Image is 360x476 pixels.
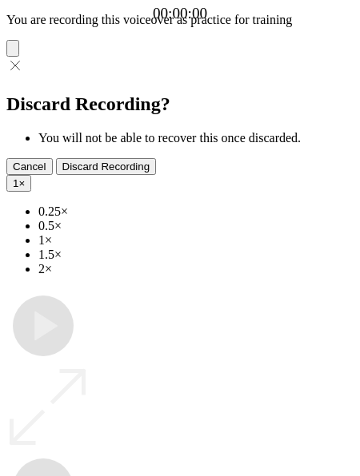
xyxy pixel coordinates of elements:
a: 00:00:00 [153,5,207,22]
li: 1× [38,233,354,248]
h2: Discard Recording? [6,93,354,115]
button: Cancel [6,158,53,175]
p: You are recording this voiceover as practice for training [6,13,354,27]
span: 1 [13,177,18,189]
button: 1× [6,175,31,192]
button: Discard Recording [56,158,157,175]
li: 2× [38,262,354,276]
li: 0.25× [38,204,354,219]
li: 0.5× [38,219,354,233]
li: 1.5× [38,248,354,262]
li: You will not be able to recover this once discarded. [38,131,354,145]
